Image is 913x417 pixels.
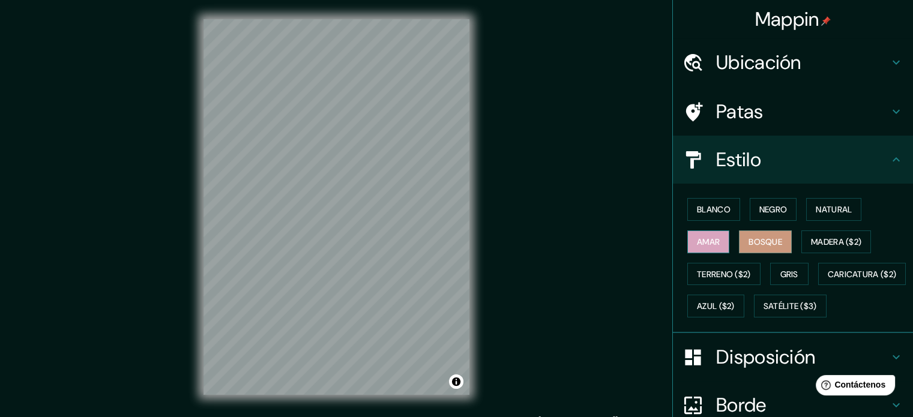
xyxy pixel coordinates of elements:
button: Blanco [687,198,740,221]
font: Azul ($2) [697,301,735,312]
font: Gris [780,269,798,280]
button: Activar o desactivar atribución [449,374,463,389]
font: Negro [759,204,788,215]
font: Natural [816,204,852,215]
font: Bosque [749,236,782,247]
font: Blanco [697,204,731,215]
font: Caricatura ($2) [828,269,897,280]
img: pin-icon.png [821,16,831,26]
font: Mappin [755,7,819,32]
font: Patas [716,99,764,124]
button: Azul ($2) [687,295,744,317]
button: Natural [806,198,861,221]
font: Estilo [716,147,761,172]
iframe: Lanzador de widgets de ayuda [806,370,900,404]
button: Satélite ($3) [754,295,827,317]
font: Terreno ($2) [697,269,751,280]
font: Satélite ($3) [764,301,817,312]
button: Amar [687,230,729,253]
button: Terreno ($2) [687,263,761,286]
font: Disposición [716,344,815,370]
div: Ubicación [673,38,913,86]
font: Amar [697,236,720,247]
font: Madera ($2) [811,236,861,247]
button: Caricatura ($2) [818,263,906,286]
div: Estilo [673,136,913,184]
canvas: Mapa [203,19,469,395]
button: Bosque [739,230,792,253]
button: Madera ($2) [801,230,871,253]
div: Patas [673,88,913,136]
button: Gris [770,263,809,286]
button: Negro [750,198,797,221]
font: Ubicación [716,50,801,75]
div: Disposición [673,333,913,381]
